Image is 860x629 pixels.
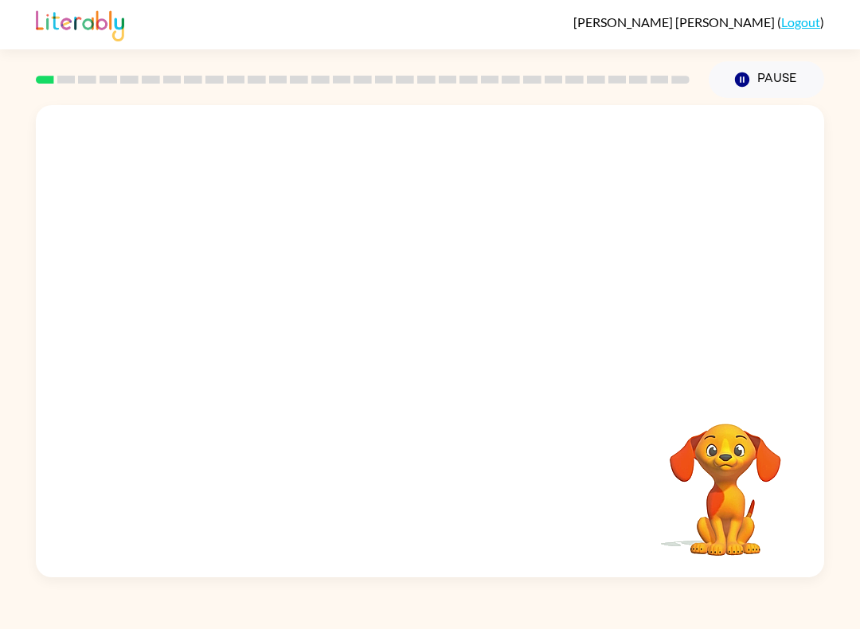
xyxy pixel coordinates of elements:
[709,61,824,98] button: Pause
[646,399,805,558] video: Your browser must support playing .mp4 files to use Literably. Please try using another browser.
[36,6,124,41] img: Literably
[573,14,824,29] div: ( )
[573,14,777,29] span: [PERSON_NAME] [PERSON_NAME]
[781,14,820,29] a: Logout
